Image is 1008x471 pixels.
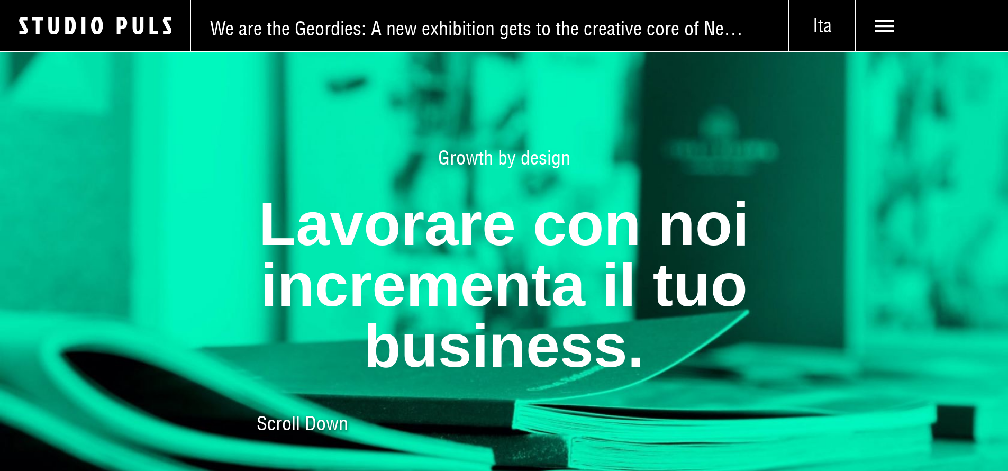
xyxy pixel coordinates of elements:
[210,17,751,41] span: We are the Geordies: A new exhibition gets to the creative core of Newcastle United
[171,194,838,376] h1: Lavorare con noi incrementa il tuo business.
[107,146,901,170] span: Growth by design
[789,14,855,38] span: Ita
[257,414,348,433] span: Scroll Down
